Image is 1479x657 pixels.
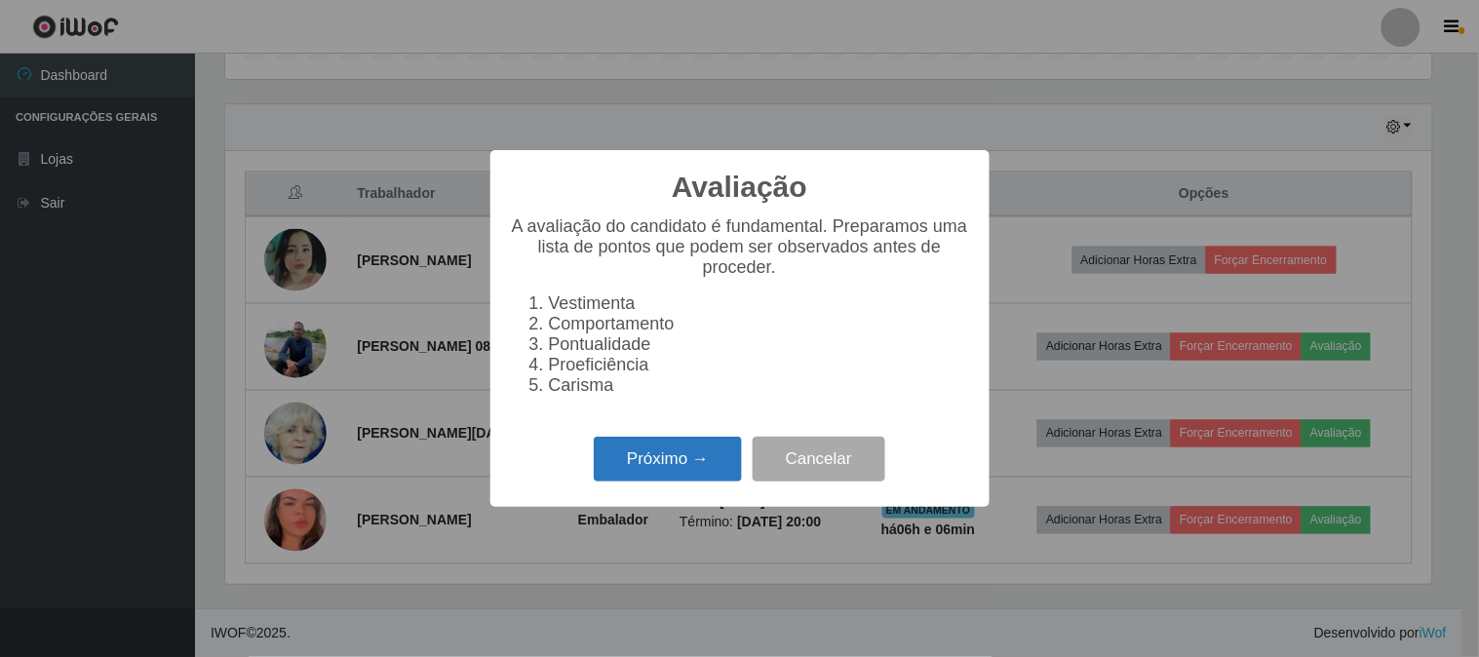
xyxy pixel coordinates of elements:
button: Cancelar [753,437,885,483]
li: Carisma [549,375,970,396]
li: Pontualidade [549,334,970,355]
h2: Avaliação [672,170,807,205]
p: A avaliação do candidato é fundamental. Preparamos uma lista de pontos que podem ser observados a... [510,216,970,278]
li: Vestimenta [549,293,970,314]
li: Comportamento [549,314,970,334]
li: Proeficiência [549,355,970,375]
button: Próximo → [594,437,742,483]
